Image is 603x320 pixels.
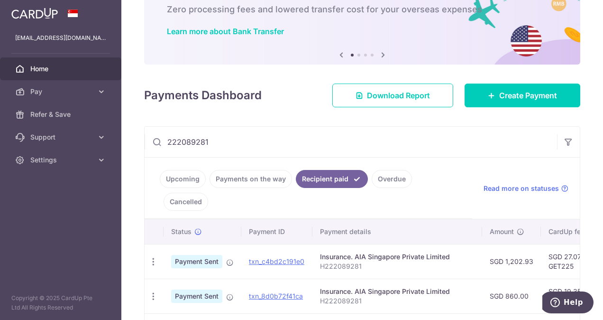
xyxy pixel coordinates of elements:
input: Search by recipient name, payment id or reference [145,127,557,157]
span: Home [30,64,93,74]
a: Cancelled [164,193,208,211]
span: Support [30,132,93,142]
div: Insurance. AIA Singapore Private Limited [320,252,475,262]
span: Download Report [367,90,430,101]
p: H222089281 [320,296,475,306]
span: Payment Sent [171,290,222,303]
span: Amount [490,227,514,236]
a: Upcoming [160,170,206,188]
a: Payments on the way [210,170,292,188]
span: Read more on statuses [484,184,559,193]
a: Download Report [332,84,453,107]
a: txn_c4bd2c191e0 [249,257,304,265]
span: Refer & Save [30,110,93,119]
span: Payment Sent [171,255,222,268]
td: SGD 860.00 [482,279,541,313]
a: Create Payment [465,84,580,107]
a: txn_8d0b72f41ca [249,292,303,300]
th: Payment ID [241,219,312,244]
img: CardUp [11,8,58,19]
span: Pay [30,87,93,96]
td: SGD 1,202.93 [482,244,541,279]
a: Overdue [372,170,412,188]
iframe: Opens a widget where you can find more information [542,292,594,315]
a: Recipient paid [296,170,368,188]
a: Learn more about Bank Transfer [167,27,284,36]
span: CardUp fee [548,227,585,236]
th: Payment details [312,219,482,244]
h4: Payments Dashboard [144,87,262,104]
span: Create Payment [499,90,557,101]
h6: Zero processing fees and lowered transfer cost for your overseas expenses [167,4,557,15]
span: Settings [30,155,93,165]
p: H222089281 [320,262,475,271]
a: Read more on statuses [484,184,568,193]
div: Insurance. AIA Singapore Private Limited [320,287,475,296]
p: [EMAIL_ADDRESS][DOMAIN_NAME] [15,33,106,43]
span: Status [171,227,192,236]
